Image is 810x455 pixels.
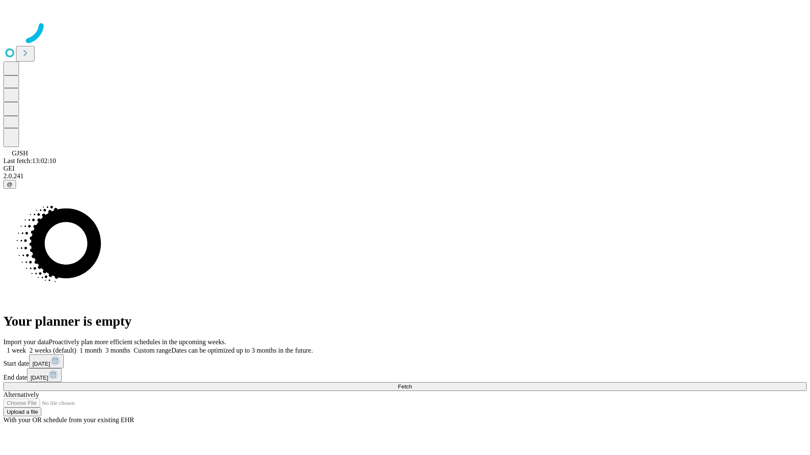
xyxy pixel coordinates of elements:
[30,375,48,381] span: [DATE]
[3,391,39,398] span: Alternatively
[3,338,49,345] span: Import your data
[7,181,13,187] span: @
[30,347,76,354] span: 2 weeks (default)
[12,150,28,157] span: GJSH
[3,407,41,416] button: Upload a file
[3,382,807,391] button: Fetch
[3,172,807,180] div: 2.0.241
[32,361,50,367] span: [DATE]
[3,165,807,172] div: GEI
[29,354,64,368] button: [DATE]
[171,347,313,354] span: Dates can be optimized up to 3 months in the future.
[49,338,226,345] span: Proactively plan more efficient schedules in the upcoming weeks.
[3,157,56,164] span: Last fetch: 13:02:10
[3,416,134,423] span: With your OR schedule from your existing EHR
[80,347,102,354] span: 1 month
[134,347,171,354] span: Custom range
[398,383,412,390] span: Fetch
[3,180,16,189] button: @
[3,368,807,382] div: End date
[27,368,62,382] button: [DATE]
[105,347,130,354] span: 3 months
[7,347,26,354] span: 1 week
[3,354,807,368] div: Start date
[3,313,807,329] h1: Your planner is empty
